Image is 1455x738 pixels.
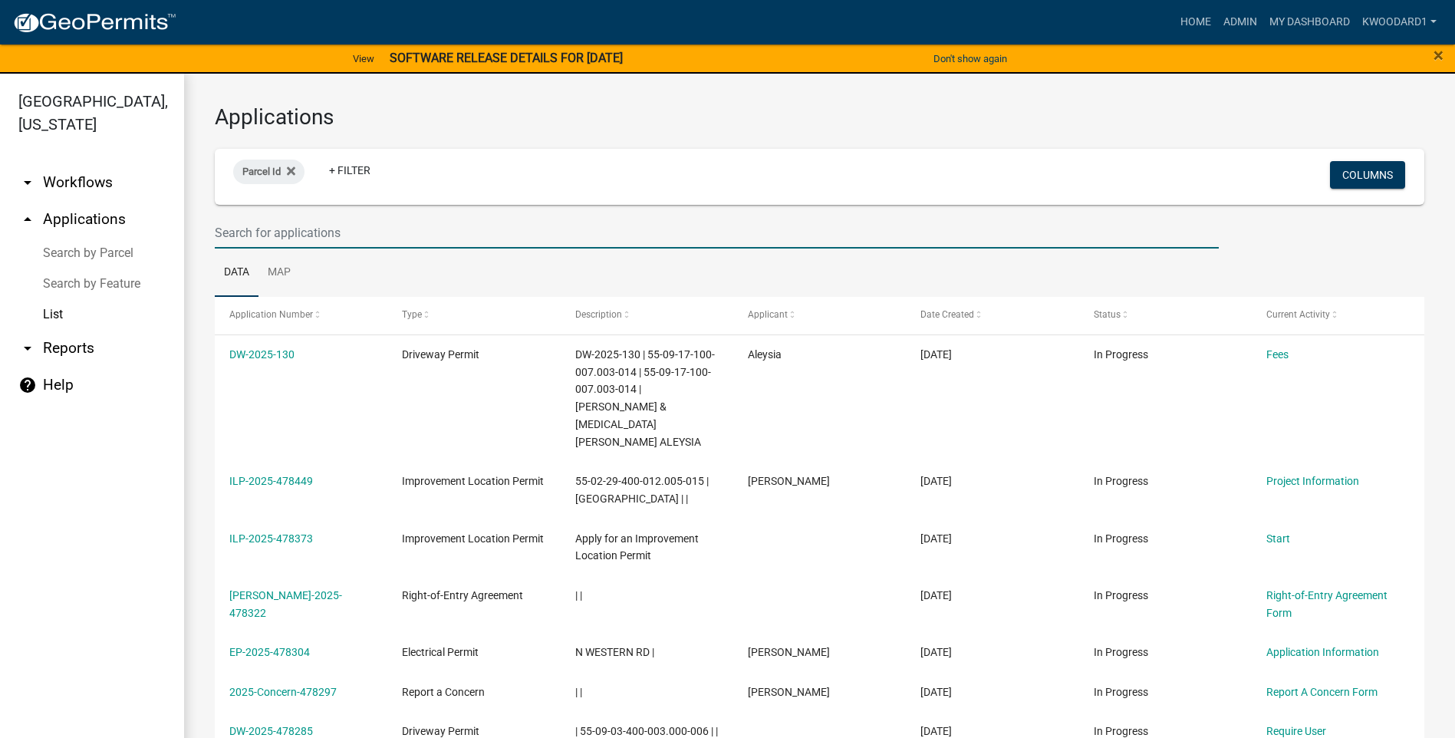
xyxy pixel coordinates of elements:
[215,249,258,298] a: Data
[920,725,952,737] span: 09/15/2025
[1263,8,1356,37] a: My Dashboard
[18,210,37,229] i: arrow_drop_up
[1266,532,1290,545] a: Start
[18,376,37,394] i: help
[733,297,906,334] datatable-header-cell: Applicant
[920,475,952,487] span: 09/15/2025
[1434,44,1443,66] span: ×
[1174,8,1217,37] a: Home
[387,297,560,334] datatable-header-cell: Type
[1094,348,1148,361] span: In Progress
[561,297,733,334] datatable-header-cell: Description
[1094,725,1148,737] span: In Progress
[402,532,544,545] span: Improvement Location Permit
[1078,297,1251,334] datatable-header-cell: Status
[1434,46,1443,64] button: Close
[215,297,387,334] datatable-header-cell: Application Number
[920,646,952,658] span: 09/15/2025
[575,725,718,737] span: | 55-09-03-400-003.000-006 | |
[229,589,342,619] a: [PERSON_NAME]-2025-478322
[1094,309,1121,320] span: Status
[242,166,281,177] span: Parcel Id
[347,46,380,71] a: View
[575,646,654,658] span: N WESTERN RD |
[1266,686,1378,698] a: Report A Concern Form
[215,217,1219,249] input: Search for applications
[215,104,1424,130] h3: Applications
[402,725,479,737] span: Driveway Permit
[748,348,782,361] span: Aleysia
[402,475,544,487] span: Improvement Location Permit
[920,309,974,320] span: Date Created
[575,532,699,562] span: Apply for an Improvement Location Permit
[1266,309,1330,320] span: Current Activity
[1094,475,1148,487] span: In Progress
[1094,589,1148,601] span: In Progress
[1252,297,1424,334] datatable-header-cell: Current Activity
[1330,161,1405,189] button: Columns
[258,249,300,298] a: Map
[1094,532,1148,545] span: In Progress
[920,589,952,601] span: 09/15/2025
[748,309,788,320] span: Applicant
[575,348,715,448] span: DW-2025-130 | 55-09-17-100-007.003-014 | 55-09-17-100-007.003-014 | DAKE JORDAN & NIX-DAKE ALEYSIA
[575,686,582,698] span: | |
[229,725,313,737] a: DW-2025-478285
[229,532,313,545] a: ILP-2025-478373
[748,475,830,487] span: Owen Linthicum
[229,686,337,698] a: 2025-Concern-478297
[575,589,582,601] span: | |
[402,686,485,698] span: Report a Concern
[927,46,1013,71] button: Don't show again
[18,339,37,357] i: arrow_drop_down
[748,686,830,698] span: Charlie Wilson
[402,348,479,361] span: Driveway Permit
[1266,348,1289,361] a: Fees
[1094,686,1148,698] span: In Progress
[229,309,313,320] span: Application Number
[920,348,952,361] span: 09/15/2025
[229,475,313,487] a: ILP-2025-478449
[920,686,952,698] span: 09/15/2025
[402,589,523,601] span: Right-of-Entry Agreement
[575,475,709,505] span: 55-02-29-400-012.005-015 | N WESTERN RD | |
[1266,725,1326,737] a: Require User
[402,646,479,658] span: Electrical Permit
[18,173,37,192] i: arrow_drop_down
[920,532,952,545] span: 09/15/2025
[317,156,383,184] a: + Filter
[1094,646,1148,658] span: In Progress
[1266,475,1359,487] a: Project Information
[1356,8,1443,37] a: kwoodard1
[906,297,1078,334] datatable-header-cell: Date Created
[229,646,310,658] a: EP-2025-478304
[575,309,622,320] span: Description
[390,51,623,65] strong: SOFTWARE RELEASE DETAILS FOR [DATE]
[1266,646,1379,658] a: Application Information
[748,646,830,658] span: Owen Linthicum
[229,348,295,361] a: DW-2025-130
[1266,589,1388,619] a: Right-of-Entry Agreement Form
[402,309,422,320] span: Type
[1217,8,1263,37] a: Admin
